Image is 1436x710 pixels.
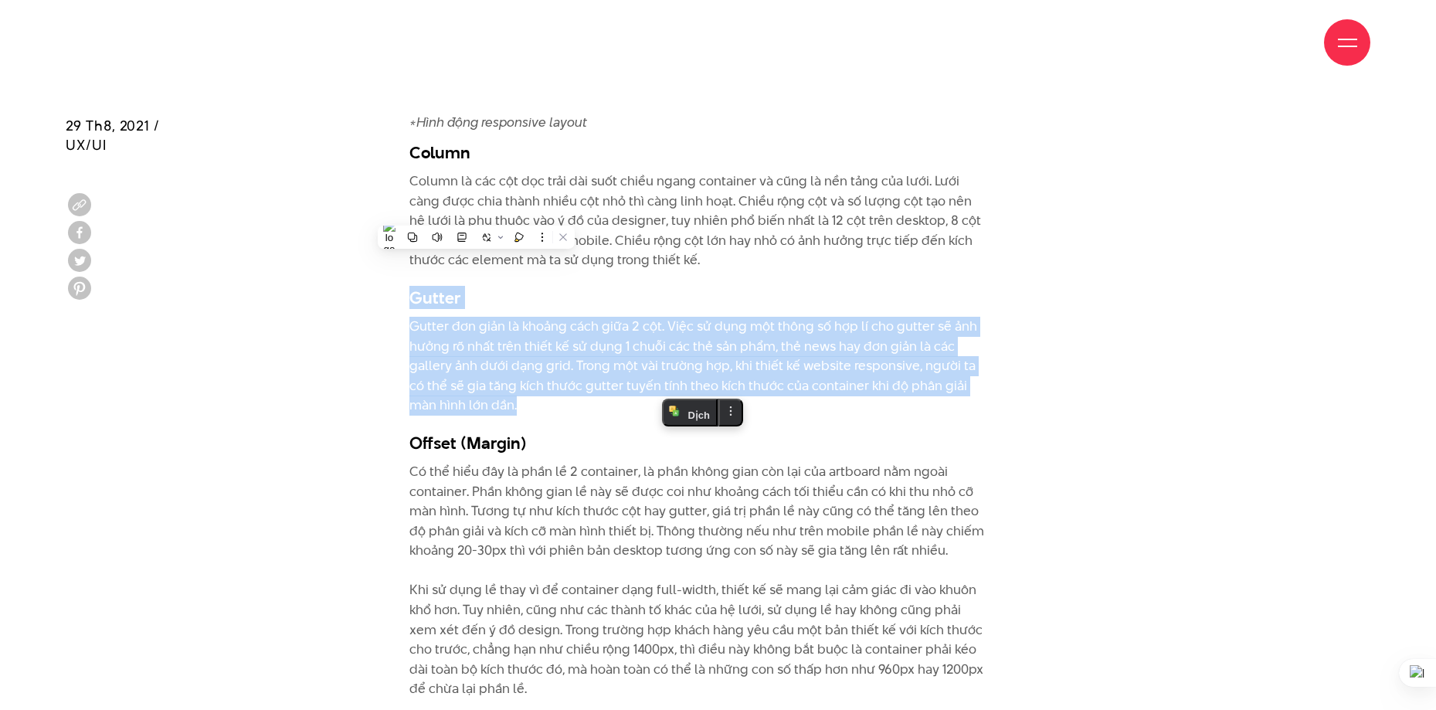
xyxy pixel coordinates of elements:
[409,317,989,416] p: Gutter đơn giản là khoảng cách giữa 2 cột. Việc sử dụng một thông số hợp lí cho gutter sẽ ảnh hưở...
[409,286,989,309] h3: Gutter
[409,462,989,699] p: Có thể hiểu đây là phần lề 2 container, là phần không gian còn lại của artboard nằm ngoài contain...
[409,141,989,164] h3: Column
[66,116,160,155] span: 29 Th8, 2021 / UX/UI
[409,113,587,131] em: *Hình động responsive layout
[409,431,989,454] h3: Offset (Margin)
[409,172,989,270] p: Column là các cột dọc trải dài suốt chiều ngang container và cũng là nền tảng của lưới. Lưới càng...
